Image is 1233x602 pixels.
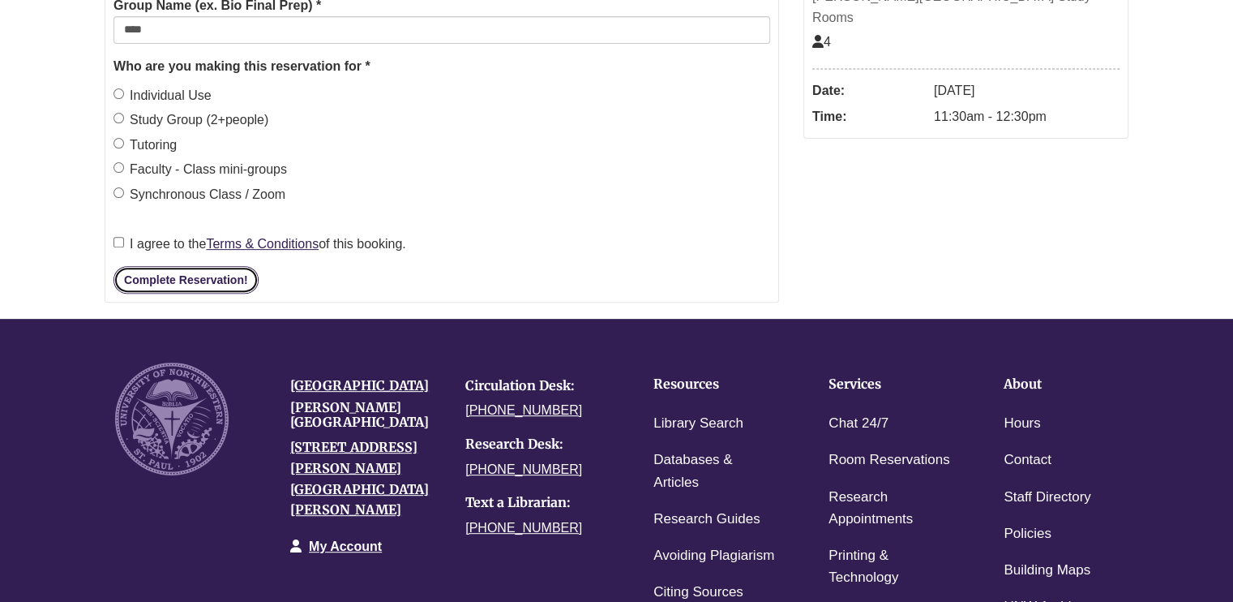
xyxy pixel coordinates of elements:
label: I agree to the of this booking. [113,234,406,255]
legend: Who are you making this reservation for * [113,56,770,77]
a: Printing & Technology [828,544,953,590]
a: Contact [1004,449,1051,472]
h4: About [1004,377,1128,392]
button: Complete Reservation! [113,266,258,294]
input: Faculty - Class mini-groups [113,162,124,173]
h4: Services [828,377,953,392]
a: My Account [309,540,382,553]
a: [PHONE_NUMBER] [465,462,582,476]
input: Synchronous Class / Zoom [113,187,124,198]
a: Research Guides [653,508,760,531]
input: I agree to theTerms & Conditionsof this booking. [113,237,124,247]
dt: Date: [812,78,926,104]
a: [PHONE_NUMBER] [465,403,582,417]
a: [PHONE_NUMBER] [465,521,582,535]
a: Room Reservations [828,449,949,472]
a: Building Maps [1004,559,1090,583]
input: Study Group (2+people) [113,113,124,123]
a: Chat 24/7 [828,412,888,436]
span: The capacity of this space [812,35,831,49]
dt: Time: [812,104,926,130]
dd: 11:30am - 12:30pm [934,104,1120,130]
h4: Circulation Desk: [465,379,616,393]
dd: [DATE] [934,78,1120,104]
a: Terms & Conditions [206,237,319,251]
a: Avoiding Plagiarism [653,544,774,568]
h4: [PERSON_NAME][GEOGRAPHIC_DATA] [290,401,441,429]
label: Tutoring [113,135,177,156]
h4: Text a Librarian: [465,496,616,510]
label: Individual Use [113,85,212,106]
a: Research Appointments [828,486,953,531]
a: Hours [1004,412,1040,436]
label: Faculty - Class mini-groups [113,159,287,180]
img: UNW seal [115,363,229,476]
a: Databases & Articles [653,449,778,494]
a: Staff Directory [1004,486,1090,510]
label: Synchronous Class / Zoom [113,184,285,205]
a: Policies [1004,522,1051,546]
h4: Resources [653,377,778,392]
a: [GEOGRAPHIC_DATA] [290,377,429,393]
a: [STREET_ADDRESS][PERSON_NAME][GEOGRAPHIC_DATA][PERSON_NAME] [290,439,429,518]
a: Library Search [653,412,743,436]
input: Tutoring [113,138,124,148]
label: Study Group (2+people) [113,110,268,131]
input: Individual Use [113,88,124,99]
h4: Research Desk: [465,437,616,452]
